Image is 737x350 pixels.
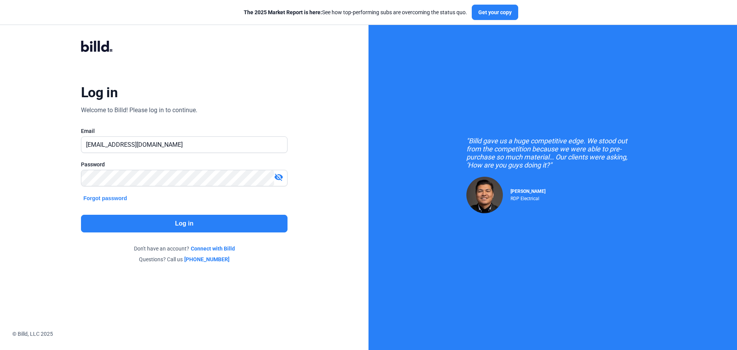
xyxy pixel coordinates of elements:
[81,194,129,202] button: Forgot password
[274,173,283,182] mat-icon: visibility_off
[81,84,117,101] div: Log in
[244,8,467,16] div: See how top-performing subs are overcoming the status quo.
[191,245,235,252] a: Connect with Billd
[472,5,518,20] button: Get your copy
[244,9,322,15] span: The 2025 Market Report is here:
[81,106,197,115] div: Welcome to Billd! Please log in to continue.
[81,161,288,168] div: Password
[466,137,639,169] div: "Billd gave us a huge competitive edge. We stood out from the competition because we were able to...
[81,215,288,232] button: Log in
[81,255,288,263] div: Questions? Call us
[511,189,545,194] span: [PERSON_NAME]
[466,177,503,213] img: Raul Pacheco
[184,255,230,263] a: [PHONE_NUMBER]
[511,194,545,201] div: RDP Electrical
[81,127,288,135] div: Email
[81,245,288,252] div: Don't have an account?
